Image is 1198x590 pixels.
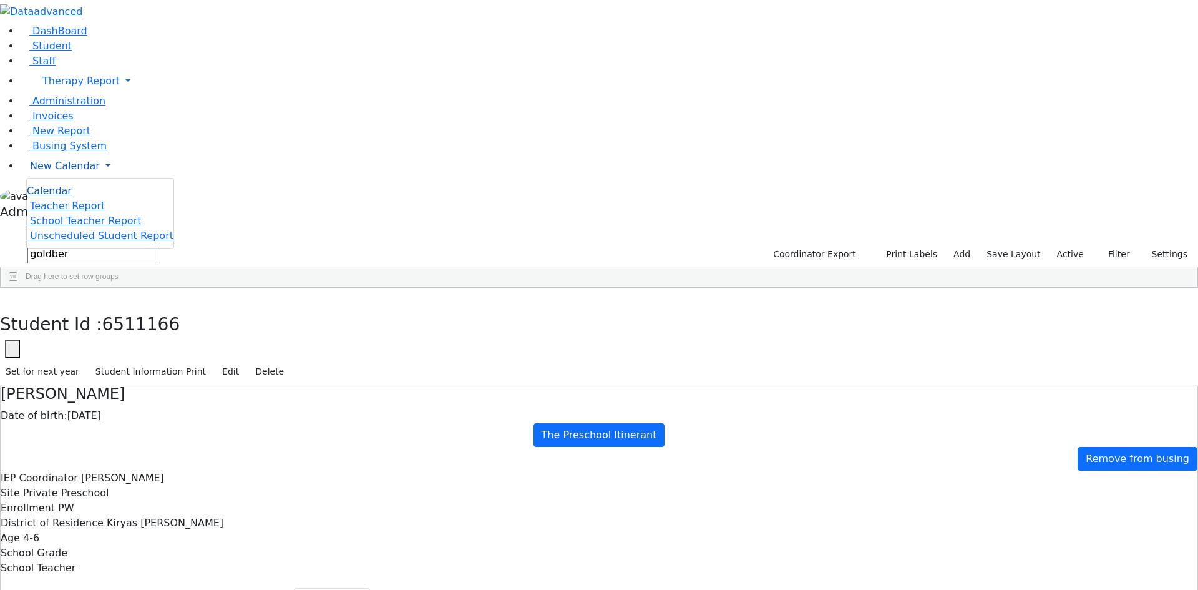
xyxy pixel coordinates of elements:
[32,140,107,152] span: Busing System
[23,532,39,544] span: 4-6
[1,546,67,561] label: School Grade
[30,230,173,242] span: Unscheduled Student Report
[58,502,74,514] span: PW
[20,110,74,122] a: Invoices
[30,200,105,212] span: Teacher Report
[1,501,55,516] label: Enrollment
[27,245,157,263] input: Search
[42,75,120,87] span: Therapy Report
[872,245,943,264] button: Print Labels
[32,55,56,67] span: Staff
[32,95,105,107] span: Administration
[1136,245,1193,264] button: Settings
[217,362,245,381] button: Edit
[26,272,119,281] span: Drag here to set row groups
[32,25,87,37] span: DashBoard
[1051,245,1089,264] label: Active
[20,40,72,52] a: Student
[1092,245,1136,264] button: Filter
[26,178,174,249] ul: Therapy Report
[23,487,109,499] span: Private Preschool
[20,25,87,37] a: DashBoard
[32,125,90,137] span: New Report
[1,408,1197,423] div: [DATE]
[1,516,104,531] label: District of Residence
[533,423,665,447] a: The Preschool Itinerant
[20,154,1198,179] a: New Calendar
[1,486,20,501] label: Site
[1,531,20,546] label: Age
[981,245,1046,264] button: Save Layout
[948,245,976,264] a: Add
[27,230,173,242] a: Unscheduled Student Report
[102,314,180,335] span: 6511166
[1078,447,1197,471] a: Remove from busing
[90,362,212,381] button: Student Information Print
[81,472,164,484] span: [PERSON_NAME]
[20,55,56,67] a: Staff
[1,385,1197,403] h4: [PERSON_NAME]
[1086,453,1189,465] span: Remove from busing
[20,69,1198,94] a: Therapy Report
[32,110,74,122] span: Invoices
[27,200,105,212] a: Teacher Report
[1,408,67,423] label: Date of birth:
[20,95,105,107] a: Administration
[20,140,107,152] a: Busing System
[1,471,78,486] label: IEP Coordinator
[32,40,72,52] span: Student
[30,215,141,227] span: School Teacher Report
[27,215,141,227] a: School Teacher Report
[107,517,223,529] span: Kiryas [PERSON_NAME]
[250,362,290,381] button: Delete
[30,160,100,172] span: New Calendar
[27,184,72,199] a: Calendar
[20,125,90,137] a: New Report
[765,245,862,264] button: Coordinator Export
[27,185,72,197] span: Calendar
[1,561,75,576] label: School Teacher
